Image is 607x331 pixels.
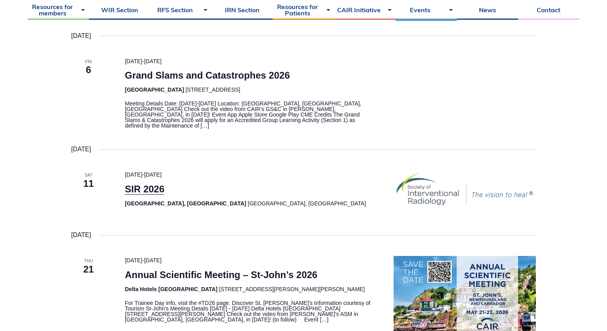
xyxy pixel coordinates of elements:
[71,230,91,240] time: [DATE]
[71,172,106,179] span: Sat
[71,177,106,190] span: 11
[71,263,106,276] span: 21
[394,170,536,209] img: 5876a_sir_425x115_logobanner_withtagline
[71,258,106,264] span: Thu
[125,300,375,322] p: For Trainee Day info, visit the #TD26 page. Discover St. [PERSON_NAME]'s Information courtesy of ...
[71,31,91,41] time: [DATE]
[125,101,375,128] p: Meeting Details Date: [DATE]-[DATE] Location: [GEOGRAPHIC_DATA], [GEOGRAPHIC_DATA], [GEOGRAPHIC_D...
[144,171,162,178] span: [DATE]
[144,257,162,263] span: [DATE]
[71,144,91,154] time: [DATE]
[125,257,142,263] span: [DATE]
[219,286,365,292] span: [STREET_ADDRESS][PERSON_NAME][PERSON_NAME]
[185,87,240,93] span: [STREET_ADDRESS]
[125,184,164,195] a: SIR 2026
[125,58,162,64] time: -
[125,286,217,292] span: Delta Hotels [GEOGRAPHIC_DATA]
[71,58,106,65] span: Fri
[125,87,184,93] span: [GEOGRAPHIC_DATA]
[125,70,290,81] a: Grand Slams and Catastrophes 2026
[71,63,106,77] span: 6
[125,257,162,263] time: -
[144,58,162,64] span: [DATE]
[125,269,317,280] a: Annual Scientific Meeting – St-John’s 2026
[248,200,366,207] span: [GEOGRAPHIC_DATA], [GEOGRAPHIC_DATA]
[125,171,162,178] time: -
[125,171,142,178] span: [DATE]
[125,58,142,64] span: [DATE]
[125,200,246,207] span: [GEOGRAPHIC_DATA], [GEOGRAPHIC_DATA]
